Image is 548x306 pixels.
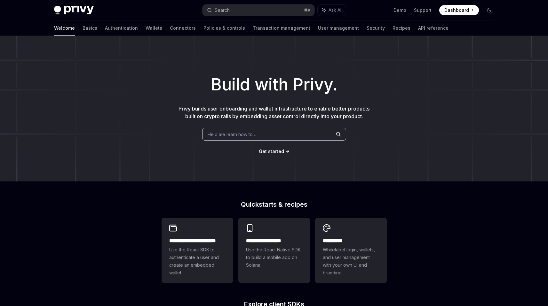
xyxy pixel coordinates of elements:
[203,4,314,16] button: Search...⌘K
[318,20,359,36] a: User management
[54,20,75,36] a: Welcome
[315,218,387,283] a: **** *****Whitelabel login, wallets, and user management with your own UI and branding.
[208,131,256,138] span: Help me learn how to…
[83,20,97,36] a: Basics
[259,148,284,155] a: Get started
[246,246,302,269] span: Use the React Native SDK to build a mobile app on Solana.
[484,5,494,15] button: Toggle dark mode
[414,7,432,13] a: Support
[253,20,310,36] a: Transaction management
[146,20,162,36] a: Wallets
[318,4,346,16] button: Ask AI
[162,201,387,208] h2: Quickstarts & recipes
[304,8,311,13] span: ⌘ K
[444,7,469,13] span: Dashboard
[179,105,369,119] span: Privy builds user onboarding and wallet infrastructure to enable better products built on crypto ...
[54,6,94,15] img: dark logo
[329,7,341,13] span: Ask AI
[367,20,385,36] a: Security
[170,20,196,36] a: Connectors
[169,246,226,277] span: Use the React SDK to authenticate a user and create an embedded wallet.
[105,20,138,36] a: Authentication
[215,6,233,14] div: Search...
[10,72,538,97] h1: Build with Privy.
[393,20,410,36] a: Recipes
[418,20,449,36] a: API reference
[259,149,284,154] span: Get started
[393,7,406,13] a: Demo
[323,246,379,277] span: Whitelabel login, wallets, and user management with your own UI and branding.
[238,218,310,283] a: **** **** **** ***Use the React Native SDK to build a mobile app on Solana.
[203,20,245,36] a: Policies & controls
[439,5,479,15] a: Dashboard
